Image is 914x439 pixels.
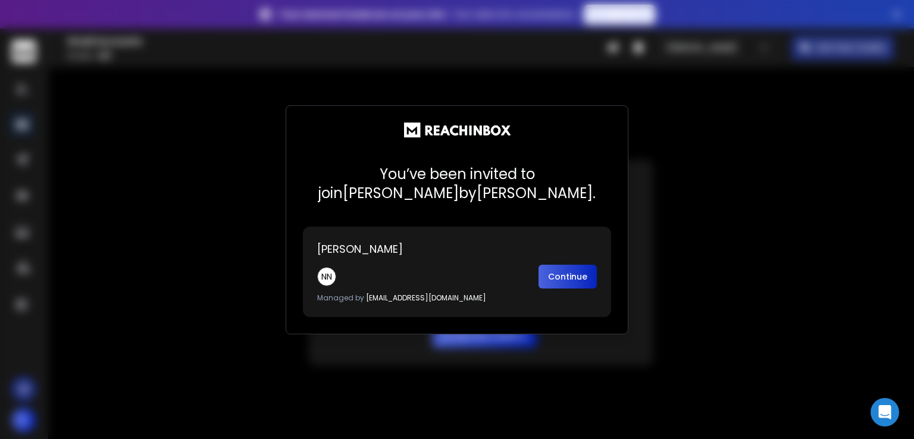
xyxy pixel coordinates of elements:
div: Open Intercom Messenger [871,398,899,427]
p: [PERSON_NAME] [317,241,597,258]
p: You’ve been invited to join [PERSON_NAME] by [PERSON_NAME] . [303,165,611,203]
span: Managed by [317,293,364,303]
div: NN [317,267,336,286]
p: [EMAIL_ADDRESS][DOMAIN_NAME] [317,293,597,303]
button: Continue [539,265,597,289]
